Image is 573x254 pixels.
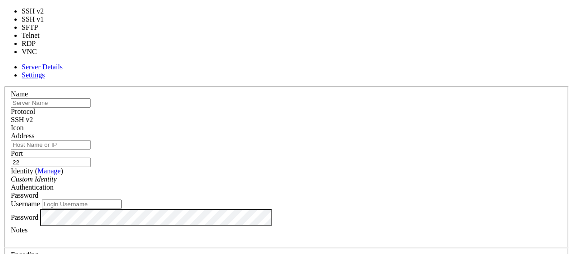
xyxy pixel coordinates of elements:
input: Server Name [11,98,91,108]
label: Identity [11,167,63,175]
label: Icon [11,124,23,132]
label: Port [11,150,23,157]
div: SSH v2 [11,116,562,124]
li: SSH v1 [22,15,53,23]
input: Host Name or IP [11,140,91,150]
li: RDP [22,40,53,48]
div: Custom Identity [11,175,562,183]
span: ( ) [35,167,63,175]
input: Port Number [11,158,91,167]
label: Protocol [11,108,35,115]
span: SSH v2 [11,116,33,123]
li: Telnet [22,32,53,40]
i: Custom Identity [11,175,57,183]
li: SSH v2 [22,7,53,15]
li: SFTP [22,23,53,32]
label: Address [11,132,34,140]
label: Authentication [11,183,54,191]
label: Notes [11,226,27,234]
a: Manage [37,167,61,175]
label: Name [11,90,28,98]
li: VNC [22,48,53,56]
a: Settings [22,71,45,79]
span: Password [11,191,38,199]
input: Login Username [42,200,122,209]
label: Password [11,213,38,221]
label: Username [11,200,40,208]
a: Server Details [22,63,63,71]
div: Password [11,191,562,200]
